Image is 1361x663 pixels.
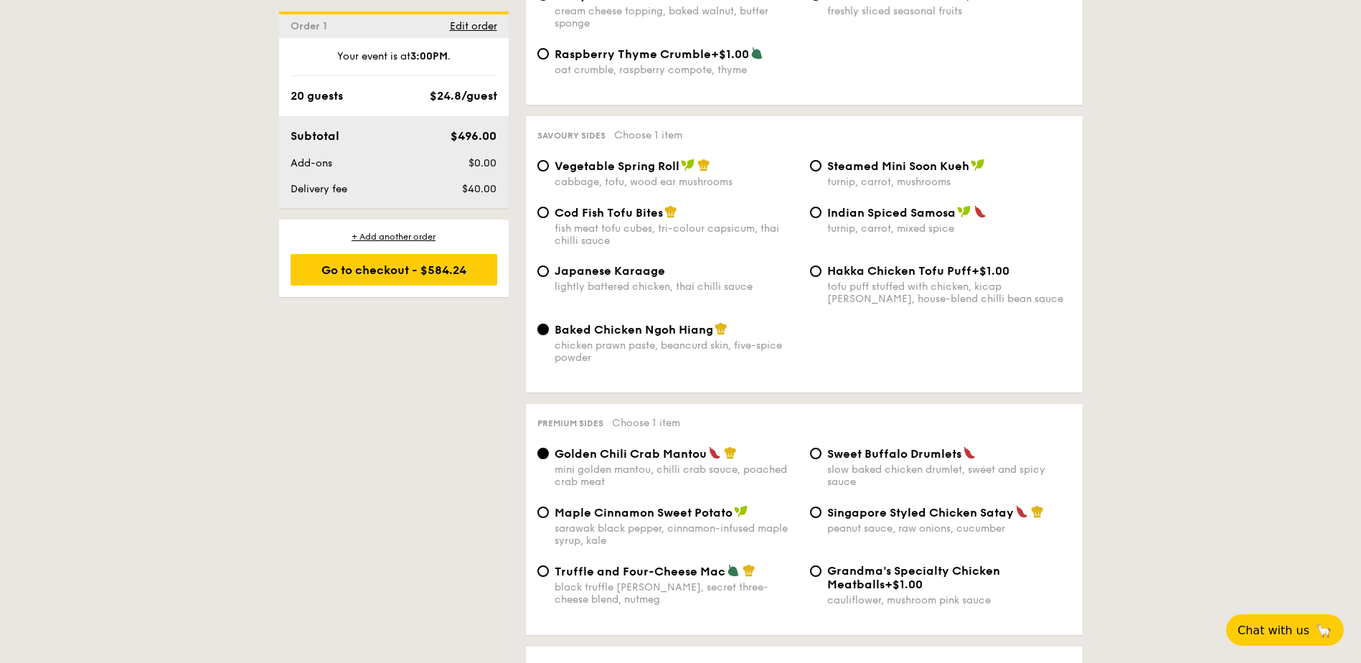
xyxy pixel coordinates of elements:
input: Indian Spiced Samosaturnip, carrot, mixed spice [810,207,821,218]
span: Add-ons [291,157,332,169]
div: Go to checkout - $584.24 [291,254,497,286]
input: Hakka Chicken Tofu Puff+$1.00tofu puff stuffed with chicken, kicap [PERSON_NAME], house-blend chi... [810,265,821,277]
span: Sweet Buffalo Drumlets [827,447,961,461]
span: Chat with us [1238,624,1309,637]
input: Raspberry Thyme Crumble+$1.00oat crumble, raspberry compote, thyme [537,48,549,60]
span: Grandma's Specialty Chicken Meatballs [827,564,1000,591]
span: $0.00 [468,157,496,169]
div: slow baked chicken drumlet, sweet and spicy sauce [827,464,1071,488]
input: Maple Cinnamon Sweet Potatosarawak black pepper, cinnamon-infused maple syrup, kale [537,507,549,518]
div: sarawak black pepper, cinnamon-infused maple syrup, kale [555,522,799,547]
img: icon-spicy.37a8142b.svg [1015,505,1028,518]
div: cream cheese topping, baked walnut, butter sponge [555,5,799,29]
img: icon-chef-hat.a58ddaea.svg [743,564,755,577]
div: Your event is at . [291,50,497,76]
span: 🦙 [1315,622,1332,639]
img: icon-spicy.37a8142b.svg [708,446,721,459]
div: oat crumble, raspberry compote, thyme [555,64,799,76]
span: $40.00 [462,183,496,195]
span: Choose 1 item [614,129,682,141]
span: Cod Fish Tofu Bites [555,206,663,220]
img: icon-chef-hat.a58ddaea.svg [697,159,710,171]
strong: 3:00PM [410,50,448,62]
div: 20 guests [291,88,343,105]
div: chicken prawn paste, beancurd skin, five-spice powder [555,339,799,364]
div: tofu puff stuffed with chicken, kicap [PERSON_NAME], house-blend chilli bean sauce [827,281,1071,305]
div: + Add another order [291,231,497,243]
span: Edit order [450,20,497,32]
span: Japanese Karaage [555,264,665,278]
input: Truffle and Four-Cheese Macblack truffle [PERSON_NAME], secret three-cheese blend, nutmeg [537,565,549,577]
div: turnip, carrot, mushrooms [827,176,1071,188]
input: Golden Chili Crab Mantoumini golden mantou, chilli crab sauce, poached crab meat [537,448,549,459]
span: Steamed Mini Soon Kueh [827,159,969,173]
img: icon-vegan.f8ff3823.svg [734,505,748,518]
span: +$1.00 [971,264,1009,278]
img: icon-vegetarian.fe4039eb.svg [750,47,763,60]
span: Singapore Styled Chicken Satay [827,506,1014,519]
span: Premium sides [537,418,603,428]
div: freshly sliced seasonal fruits [827,5,1071,17]
button: Chat with us🦙 [1226,614,1344,646]
span: Vegetable Spring Roll [555,159,679,173]
div: cauliflower, mushroom pink sauce [827,594,1071,606]
img: icon-vegetarian.fe4039eb.svg [727,564,740,577]
span: Savoury sides [537,131,606,141]
div: peanut sauce, raw onions, cucumber [827,522,1071,535]
input: Sweet Buffalo Drumletsslow baked chicken drumlet, sweet and spicy sauce [810,448,821,459]
span: Raspberry Thyme Crumble [555,47,711,61]
span: Delivery fee [291,183,347,195]
span: Maple Cinnamon Sweet Potato [555,506,733,519]
span: $496.00 [451,129,496,143]
div: cabbage, tofu, wood ear mushrooms [555,176,799,188]
span: Subtotal [291,129,339,143]
span: Truffle and Four-Cheese Mac [555,565,725,578]
span: Order 1 [291,20,333,32]
input: Grandma's Specialty Chicken Meatballs+$1.00cauliflower, mushroom pink sauce [810,565,821,577]
div: fish meat tofu cubes, tri-colour capsicum, thai chilli sauce [555,222,799,247]
span: +$1.00 [711,47,749,61]
span: Golden Chili Crab Mantou [555,447,707,461]
span: +$1.00 [885,578,923,591]
input: Steamed Mini Soon Kuehturnip, carrot, mushrooms [810,160,821,171]
span: Choose 1 item [612,417,680,429]
span: Hakka Chicken Tofu Puff [827,264,971,278]
div: turnip, carrot, mixed spice [827,222,1071,235]
div: black truffle [PERSON_NAME], secret three-cheese blend, nutmeg [555,581,799,606]
img: icon-spicy.37a8142b.svg [963,446,976,459]
div: $24.8/guest [430,88,497,105]
div: mini golden mantou, chilli crab sauce, poached crab meat [555,464,799,488]
img: icon-spicy.37a8142b.svg [974,205,986,218]
img: icon-vegan.f8ff3823.svg [971,159,985,171]
input: Singapore Styled Chicken Sataypeanut sauce, raw onions, cucumber [810,507,821,518]
span: Baked Chicken Ngoh Hiang [555,323,713,337]
img: icon-chef-hat.a58ddaea.svg [715,322,727,335]
input: Vegetable Spring Rollcabbage, tofu, wood ear mushrooms [537,160,549,171]
input: Japanese Karaagelightly battered chicken, thai chilli sauce [537,265,549,277]
input: Cod Fish Tofu Bitesfish meat tofu cubes, tri-colour capsicum, thai chilli sauce [537,207,549,218]
img: icon-vegan.f8ff3823.svg [681,159,695,171]
div: lightly battered chicken, thai chilli sauce [555,281,799,293]
img: icon-chef-hat.a58ddaea.svg [1031,505,1044,518]
img: icon-vegan.f8ff3823.svg [957,205,971,218]
span: Indian Spiced Samosa [827,206,956,220]
img: icon-chef-hat.a58ddaea.svg [664,205,677,218]
img: icon-chef-hat.a58ddaea.svg [724,446,737,459]
input: Baked Chicken Ngoh Hiangchicken prawn paste, beancurd skin, five-spice powder [537,324,549,335]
